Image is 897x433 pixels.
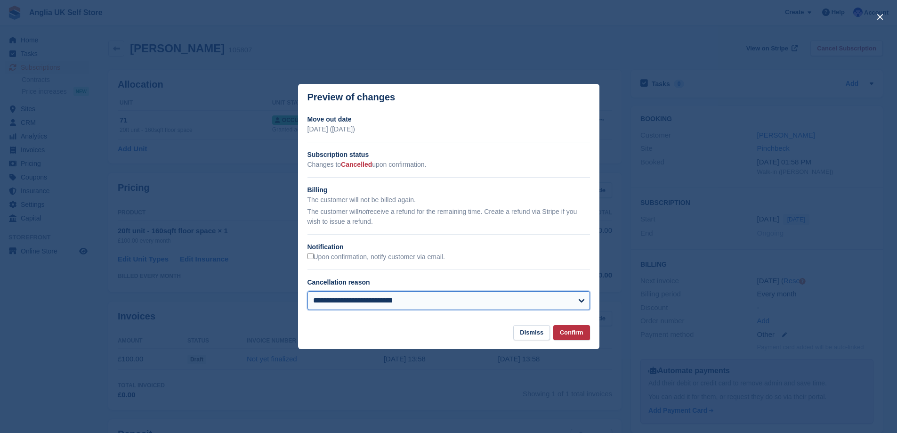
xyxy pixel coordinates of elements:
p: [DATE] ([DATE]) [307,124,590,134]
span: Cancelled [341,161,372,168]
p: Preview of changes [307,92,396,103]
label: Cancellation reason [307,278,370,286]
p: Changes to upon confirmation. [307,160,590,170]
h2: Move out date [307,114,590,124]
h2: Billing [307,185,590,195]
em: not [358,208,367,215]
input: Upon confirmation, notify customer via email. [307,253,314,259]
p: The customer will receive a refund for the remaining time. Create a refund via Stripe if you wish... [307,207,590,227]
label: Upon confirmation, notify customer via email. [307,253,445,261]
button: Dismiss [513,325,550,341]
button: close [873,9,888,25]
h2: Subscription status [307,150,590,160]
p: The customer will not be billed again. [307,195,590,205]
button: Confirm [553,325,590,341]
h2: Notification [307,242,590,252]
